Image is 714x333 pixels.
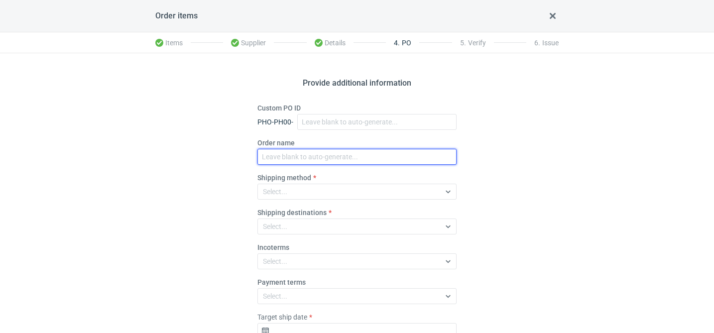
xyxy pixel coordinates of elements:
input: Leave blank to auto-generate... [257,149,457,165]
div: Select... [263,291,287,301]
label: Payment terms [257,277,306,287]
li: Items [155,33,191,53]
li: Issue [526,33,559,53]
li: Verify [452,33,494,53]
label: Custom PO ID [257,103,301,113]
label: Target ship date [257,312,307,322]
span: 6 . [534,39,540,47]
div: Select... [263,187,287,197]
span: 4 . [394,39,400,47]
span: 5 . [460,39,466,47]
div: PHO-PH00- [257,117,293,127]
label: Shipping method [257,173,311,183]
div: Select... [263,256,287,266]
div: Select... [263,222,287,231]
input: Leave blank to auto-generate... [297,114,457,130]
label: Shipping destinations [257,208,327,218]
label: Incoterms [257,242,289,252]
li: Details [307,33,354,53]
li: PO [386,33,419,53]
li: Supplier [223,33,274,53]
label: Order name [257,138,295,148]
h2: Provide additional information [303,77,411,89]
